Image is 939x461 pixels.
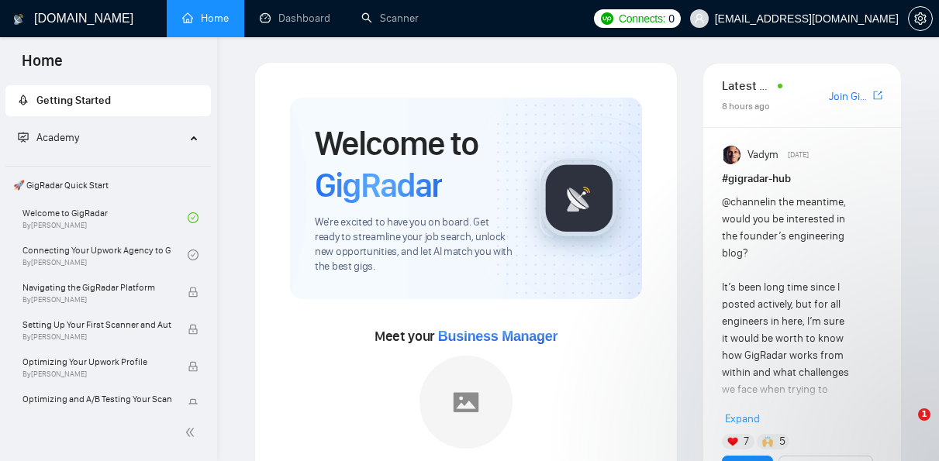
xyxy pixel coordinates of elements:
[315,122,515,206] h1: Welcome to
[694,13,705,24] span: user
[744,434,749,449] span: 7
[182,12,229,25] a: homeHome
[188,212,199,223] span: check-circle
[722,195,768,208] span: @channel
[22,201,188,235] a: Welcome to GigRadarBy[PERSON_NAME]
[7,170,209,201] span: 🚀 GigRadar Quick Start
[829,88,870,105] a: Join GigRadar Slack Community
[185,425,200,440] span: double-left
[762,436,773,447] img: 🙌
[260,12,330,25] a: dashboardDashboard
[419,356,513,449] img: placeholder.png
[36,94,111,107] span: Getting Started
[438,329,558,344] span: Business Manager
[9,50,75,82] span: Home
[873,89,882,101] span: export
[22,391,171,407] span: Optimizing and A/B Testing Your Scanner for Better Results
[747,146,778,163] span: Vadym
[779,434,785,449] span: 5
[188,361,199,372] span: lock
[361,12,419,25] a: searchScanner
[36,131,79,144] span: Academy
[188,324,199,335] span: lock
[619,10,665,27] span: Connects:
[22,280,171,295] span: Navigating the GigRadar Platform
[668,10,675,27] span: 0
[188,249,199,260] span: check-circle
[22,370,171,379] span: By [PERSON_NAME]
[315,164,442,206] span: GigRadar
[540,160,618,237] img: gigradar-logo.png
[13,7,24,32] img: logo
[601,12,613,25] img: upwork-logo.png
[22,332,171,342] span: By [PERSON_NAME]
[908,6,933,31] button: setting
[375,328,558,345] span: Meet your
[727,436,738,447] img: ❤️
[315,215,515,274] span: We're excited to have you on board. Get ready to streamline your job search, unlock new opportuni...
[188,398,199,409] span: lock
[22,354,171,370] span: Optimizing Your Upwork Profile
[918,408,930,421] span: 1
[18,131,79,144] span: Academy
[873,88,882,103] a: export
[908,12,933,25] a: setting
[5,85,211,116] li: Getting Started
[22,295,171,304] span: By [PERSON_NAME]
[18,132,29,143] span: fund-projection-screen
[188,287,199,298] span: lock
[788,148,809,162] span: [DATE]
[722,101,770,112] span: 8 hours ago
[22,317,171,332] span: Setting Up Your First Scanner and Auto-Bidder
[722,170,882,187] h1: # gigradar-hub
[909,12,932,25] span: setting
[723,146,742,164] img: Vadym
[886,408,923,446] iframe: Intercom live chat
[22,238,188,272] a: Connecting Your Upwork Agency to GigRadarBy[PERSON_NAME]
[18,95,29,105] span: rocket
[722,76,773,95] span: Latest Posts from the GigRadar Community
